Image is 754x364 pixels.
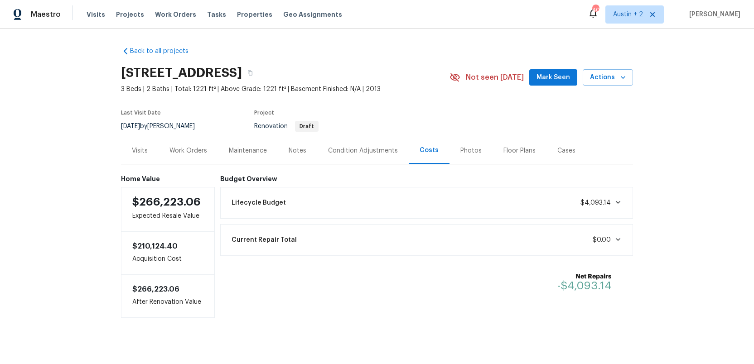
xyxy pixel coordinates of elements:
[328,146,398,155] div: Condition Adjustments
[121,123,140,129] span: [DATE]
[116,10,144,19] span: Projects
[686,10,740,19] span: [PERSON_NAME]
[557,146,575,155] div: Cases
[557,280,611,291] span: -$4,093.14
[121,110,161,115] span: Last Visit Date
[87,10,105,19] span: Visits
[169,146,207,155] div: Work Orders
[121,274,215,318] div: After Renovation Value
[289,146,306,155] div: Notes
[592,5,599,14] div: 40
[460,146,482,155] div: Photos
[583,69,633,86] button: Actions
[121,121,206,132] div: by [PERSON_NAME]
[237,10,272,19] span: Properties
[254,123,319,129] span: Renovation
[207,11,226,18] span: Tasks
[121,187,215,232] div: Expected Resale Value
[242,65,258,81] button: Copy Address
[283,10,342,19] span: Geo Assignments
[121,232,215,274] div: Acquisition Cost
[557,272,611,281] b: Net Repairs
[31,10,61,19] span: Maestro
[232,198,286,207] span: Lifecycle Budget
[254,110,274,115] span: Project
[420,146,439,155] div: Costs
[155,10,196,19] span: Work Orders
[503,146,536,155] div: Floor Plans
[296,124,318,129] span: Draft
[593,237,611,243] span: $0.00
[613,10,643,19] span: Austin + 2
[536,72,570,83] span: Mark Seen
[590,72,626,83] span: Actions
[132,243,178,250] span: $210,124.40
[529,69,577,86] button: Mark Seen
[121,47,208,56] a: Back to all projects
[121,85,449,94] span: 3 Beds | 2 Baths | Total: 1221 ft² | Above Grade: 1221 ft² | Basement Finished: N/A | 2013
[220,175,633,182] h6: Budget Overview
[466,73,524,82] span: Not seen [DATE]
[232,235,297,244] span: Current Repair Total
[132,286,179,293] span: $266,223.06
[121,175,215,182] h6: Home Value
[132,146,148,155] div: Visits
[580,200,611,206] span: $4,093.14
[229,146,267,155] div: Maintenance
[132,196,201,207] span: $266,223.06
[121,68,242,77] h2: [STREET_ADDRESS]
